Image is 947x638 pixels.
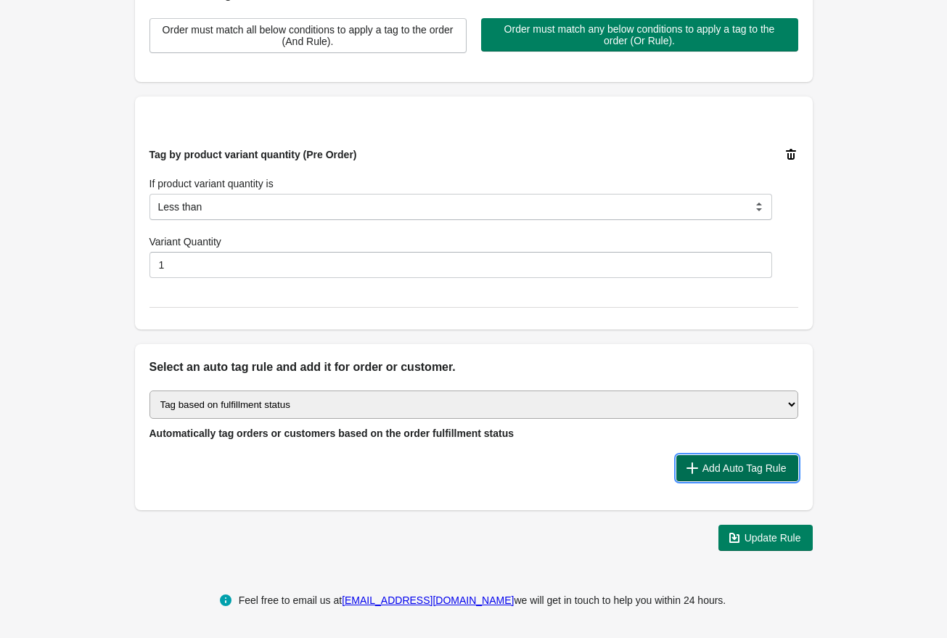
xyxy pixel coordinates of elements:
span: Order must match all below conditions to apply a tag to the order (And Rule). [162,24,454,47]
button: Order must match any below conditions to apply a tag to the order (Or Rule). [481,18,798,52]
span: Add Auto Tag Rule [702,462,787,474]
div: Feel free to email us at we will get in touch to help you within 24 hours. [239,592,726,609]
button: Add Auto Tag Rule [676,455,798,481]
span: Update Rule [745,532,801,544]
h2: Select an auto tag rule and add it for order or customer. [149,359,798,376]
button: Update Rule [718,525,813,551]
span: Tag by product variant quantity (Pre Order) [149,149,357,160]
a: [EMAIL_ADDRESS][DOMAIN_NAME] [342,594,514,606]
label: Variant Quantity [149,234,221,249]
label: If product variant quantity is [149,176,274,191]
button: Order must match all below conditions to apply a tag to the order (And Rule). [149,18,467,53]
span: Automatically tag orders or customers based on the order fulfillment status [149,428,515,439]
input: Please enter the product variant quantity. [149,252,772,278]
span: Order must match any below conditions to apply a tag to the order (Or Rule). [493,23,787,46]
